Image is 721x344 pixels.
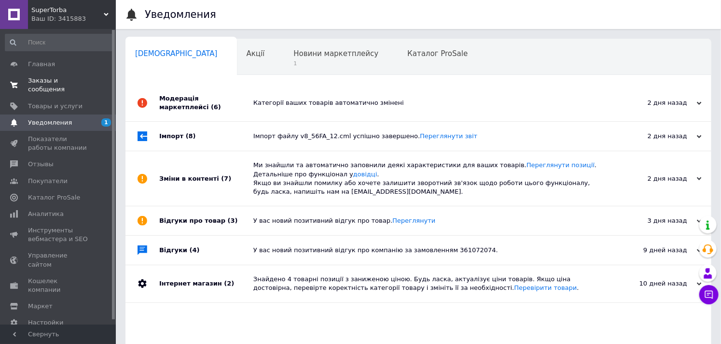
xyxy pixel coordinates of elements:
span: Показатели работы компании [28,135,89,152]
input: Поиск [5,34,114,51]
button: Чат с покупателем [699,285,719,304]
span: Маркет [28,302,53,311]
span: Новини маркетплейсу [293,49,378,58]
span: Главная [28,60,55,69]
div: Імпорт [159,122,253,151]
div: Модерація маркетплейсі [159,85,253,121]
a: Переглянути [392,217,435,224]
div: Знайдено 4 товарні позиції з заниженою ціною. Будь ласка, актуалізує ціни товарів. Якщо ціна дост... [253,275,605,292]
span: Кошелек компании [28,277,89,294]
a: Переглянути звіт [420,132,477,140]
h1: Уведомления [145,9,216,20]
span: Каталог ProSale [407,49,468,58]
div: 10 дней назад [605,279,702,288]
a: довідці [353,171,377,178]
span: [DEMOGRAPHIC_DATA] [135,49,218,58]
div: 2 дня назад [605,174,702,183]
span: (8) [186,132,196,140]
span: Инструменты вебмастера и SEO [28,226,89,244]
div: Відгуки [159,236,253,265]
div: Імпорт файлу v8_56FA_12.cml успішно завершено. [253,132,605,141]
span: Товары и услуги [28,102,83,111]
span: Акції [247,49,265,58]
span: (3) [228,217,238,224]
span: 1 [293,60,378,67]
span: Уведомления [28,118,72,127]
span: Покупатели [28,177,68,186]
div: У вас новий позитивний відгук про компанію за замовленням 361072074. [253,246,605,255]
a: Перевірити товари [514,284,577,291]
span: Отзывы [28,160,54,169]
a: Переглянути позиції [527,161,595,169]
div: Зміни в контенті [159,151,253,206]
span: (4) [190,246,200,254]
div: Ми знайшли та автоматично заповнили деякі характеристики для ваших товарів. . Детальніше про функ... [253,161,605,196]
div: Інтернет магазин [159,265,253,302]
div: 2 дня назад [605,132,702,141]
span: (7) [221,175,231,182]
div: Категорії ваших товарів автоматично змінені [253,99,605,107]
div: Відгуки про товар [159,206,253,235]
span: (6) [211,103,221,111]
span: 1 [101,118,111,127]
span: Управление сайтом [28,251,89,269]
span: Настройки [28,318,63,327]
div: 3 дня назад [605,216,702,225]
span: Аналитика [28,210,64,218]
div: 2 дня назад [605,99,702,107]
span: Каталог ProSale [28,193,80,202]
div: У вас новий позитивний відгук про товар. [253,216,605,225]
span: SuperTorba [31,6,104,14]
span: Заказы и сообщения [28,76,89,94]
div: Ваш ID: 3415883 [31,14,116,23]
span: (2) [224,280,234,287]
div: 9 дней назад [605,246,702,255]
